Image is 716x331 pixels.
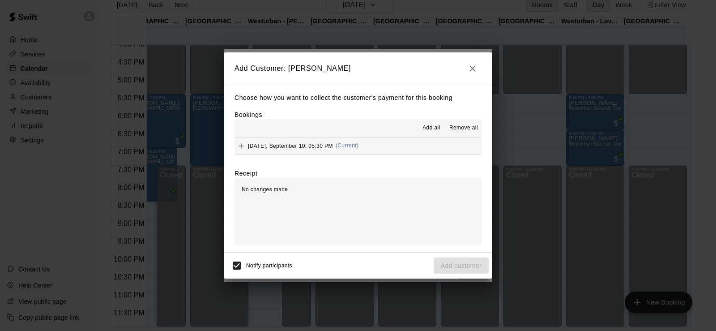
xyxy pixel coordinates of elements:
[336,142,359,149] span: (Current)
[246,262,292,269] span: Notify participants
[449,124,478,133] span: Remove all
[224,52,492,85] h2: Add Customer: [PERSON_NAME]
[248,142,333,149] span: [DATE], September 10: 05:30 PM
[234,169,257,178] label: Receipt
[234,138,482,154] button: Add[DATE], September 10: 05:30 PM(Current)
[234,142,248,149] span: Add
[242,186,288,193] span: No changes made
[417,121,446,135] button: Add all
[422,124,440,133] span: Add all
[234,111,262,118] label: Bookings
[446,121,482,135] button: Remove all
[234,92,482,103] p: Choose how you want to collect the customer's payment for this booking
